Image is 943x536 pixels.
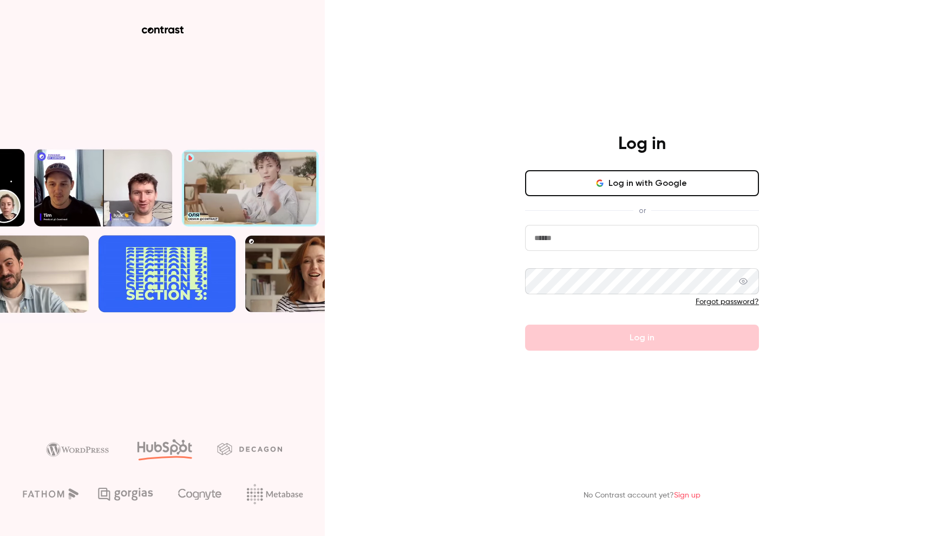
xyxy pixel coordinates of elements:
button: Log in with Google [525,170,759,196]
span: or [633,205,651,216]
a: Forgot password? [696,298,759,306]
p: No Contrast account yet? [584,490,700,501]
a: Sign up [674,492,700,499]
h4: Log in [618,133,666,155]
img: decagon [217,443,282,455]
